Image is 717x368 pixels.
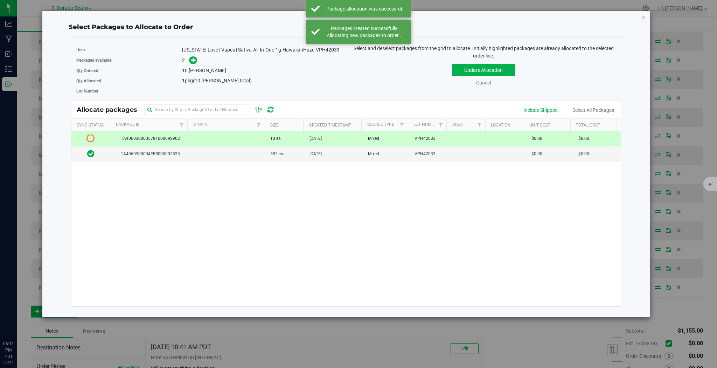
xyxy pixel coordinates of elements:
[323,25,406,39] div: Packages created successfully! Allocating new packages to order...
[531,151,542,157] span: $0.00
[531,135,542,142] span: $0.00
[144,104,249,115] input: Search by Strain, Package ID or Lot Number
[193,78,252,83] span: (10 [PERSON_NAME] total)
[76,78,182,84] label: Qty Allocated
[270,135,281,142] span: 10 ea
[189,68,226,73] span: [PERSON_NAME]
[182,46,341,54] div: [US_STATE] Love | Vapes | Sativa-All-In-One-1g-HawaiianHaze-VPH42033
[367,122,394,127] a: Source Type
[114,135,184,142] span: 1A4060300005781000092902
[182,78,185,83] span: 1
[116,122,140,127] a: Package Id
[87,149,95,159] span: In Sync
[69,22,624,32] div: Select Packages to Allocate to Order
[473,119,485,131] a: Filter
[193,122,208,127] a: Strain
[309,135,322,142] span: [DATE]
[578,151,589,157] span: $0.00
[76,88,182,94] label: Lot Number
[491,123,510,128] a: Location
[76,47,182,53] label: Item
[396,119,408,131] a: Filter
[182,57,185,63] span: 2
[86,134,95,143] span: Pending Sync
[182,78,252,83] span: pkg
[309,123,351,128] a: Created Timestamp
[182,88,183,94] span: -
[413,122,439,127] a: Lot Number
[176,119,187,131] a: Filter
[476,80,491,86] a: Cancel
[578,135,589,142] span: $0.00
[435,119,446,131] a: Filter
[415,135,436,142] span: VPH42033
[76,68,182,74] label: Qty Ordered
[368,151,379,157] span: Mixed
[523,107,558,114] div: Include Shipped
[270,151,283,157] span: 552 ea
[452,122,463,127] a: Area
[114,151,184,157] span: 1A4060300004FBB000002833
[182,68,188,73] span: 10
[270,123,279,128] a: Size
[253,119,265,131] a: Filter
[77,123,104,128] a: Sync Status
[76,57,182,63] label: Packages available
[354,46,614,59] span: Select and deselect packages from the grid to allocate. Initially highlighted packages are alread...
[415,151,436,157] span: VPH42033
[572,107,614,113] a: Select All Packages
[323,5,406,12] div: Package allocation was successful.
[309,151,322,157] span: [DATE]
[452,64,515,76] button: Update Allocation
[576,123,600,128] a: Total Cost
[77,106,144,114] span: Allocate packages
[368,135,379,142] span: Mixed
[529,123,550,128] a: Unit Cost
